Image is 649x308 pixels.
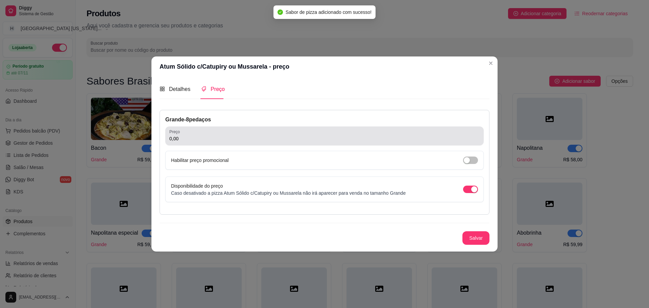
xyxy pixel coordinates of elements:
span: Preço [211,86,225,92]
div: Grande - 8 pedaços [165,116,484,124]
p: Caso desativado a pizza Atum Sólido c/Catupiry ou Mussarela não irá aparecer para venda no tamanh... [171,190,406,196]
button: Close [485,58,496,69]
label: Preço [169,129,182,135]
span: appstore [160,86,165,92]
label: Disponibilidade do preço [171,183,223,189]
header: Atum Sólido c/Catupiry ou Mussarela - preço [151,56,498,77]
span: tags [201,86,207,92]
span: Detalhes [169,86,190,92]
span: Sabor de pizza adicionado com sucesso! [286,9,371,15]
label: Habilitar preço promocional [171,158,229,163]
input: Preço [169,135,480,142]
span: check-circle [278,9,283,15]
button: Salvar [462,231,489,245]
